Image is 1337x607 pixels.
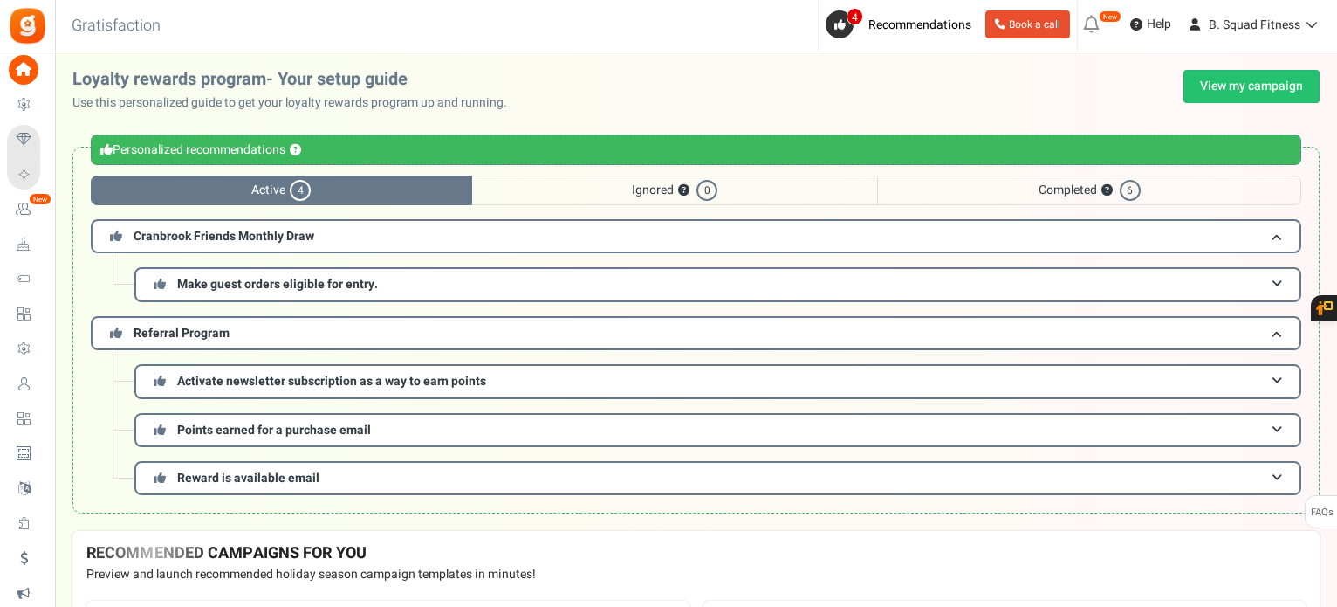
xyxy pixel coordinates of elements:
[696,180,717,201] span: 0
[678,185,689,197] button: ?
[52,9,180,44] h3: Gratisfaction
[91,135,1301,165] div: Personalized recommendations
[86,545,1306,562] h4: RECOMMENDED CAMPAIGNS FOR YOU
[1209,16,1300,34] span: B. Squad Fitness
[177,372,486,390] span: Activate newsletter subscription as a way to earn points
[1183,70,1320,103] a: View my campaign
[290,145,301,156] button: ?
[877,176,1301,205] span: Completed
[1120,180,1141,201] span: 6
[134,324,230,342] span: Referral Program
[868,16,971,34] span: Recommendations
[1099,10,1121,23] em: New
[86,566,1306,583] p: Preview and launch recommended holiday season campaign templates in minutes!
[985,10,1070,38] a: Book a call
[7,195,47,224] a: New
[290,180,311,201] span: 4
[134,227,314,245] span: Cranbrook Friends Monthly Draw
[29,193,51,205] em: New
[1123,10,1178,38] a: Help
[91,176,472,205] span: Active
[177,421,371,439] span: Points earned for a purchase email
[1101,185,1113,197] button: ?
[847,8,863,25] span: 4
[72,94,521,112] p: Use this personalized guide to get your loyalty rewards program up and running.
[826,10,978,38] a: 4 Recommendations
[472,176,878,205] span: Ignored
[1310,496,1334,529] span: FAQs
[177,469,319,487] span: Reward is available email
[1142,16,1171,33] span: Help
[8,6,47,45] img: Gratisfaction
[177,275,378,293] span: Make guest orders eligible for entry.
[72,70,521,89] h2: Loyalty rewards program- Your setup guide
